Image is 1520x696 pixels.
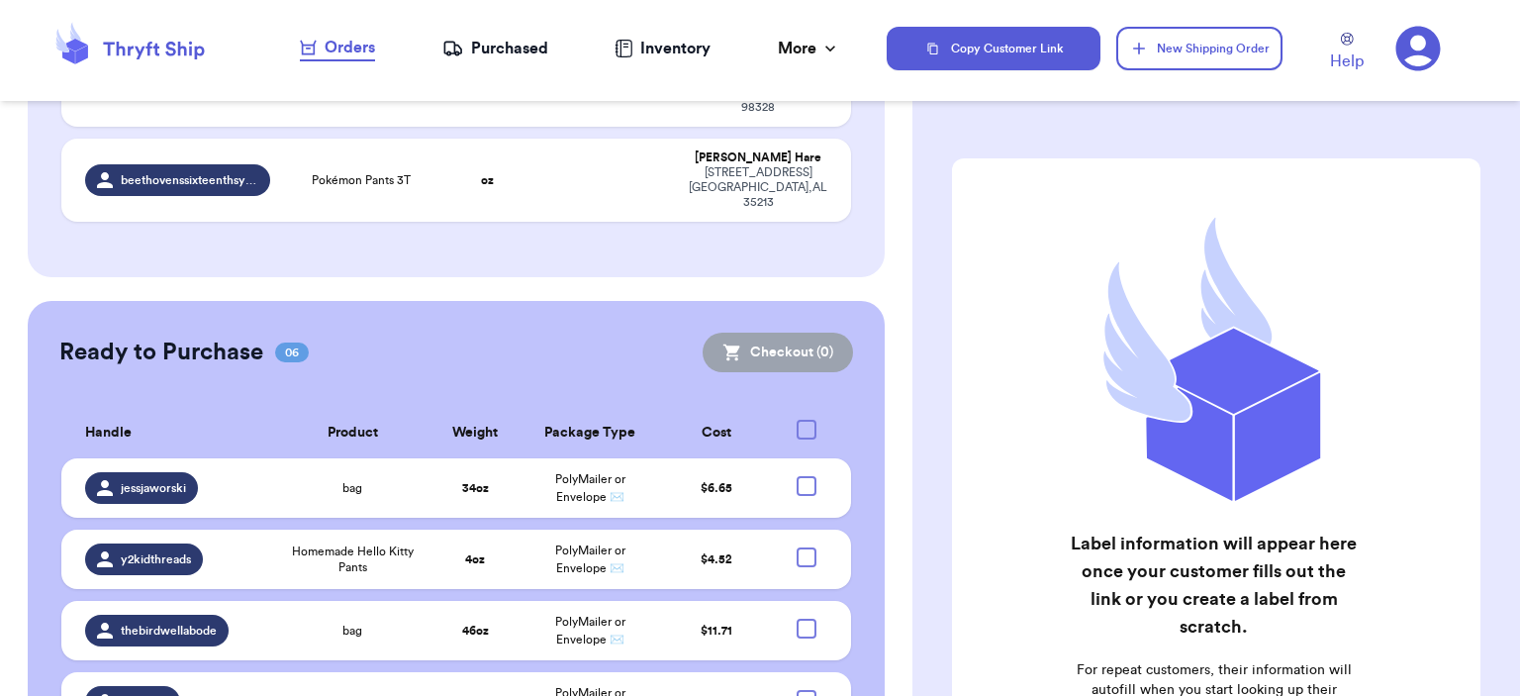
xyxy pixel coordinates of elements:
[275,343,309,362] span: 06
[659,408,774,458] th: Cost
[689,150,827,165] div: [PERSON_NAME] Hare
[121,551,191,567] span: y2kidthreads
[555,545,625,574] span: PolyMailer or Envelope ✉️
[481,174,494,186] strong: oz
[276,408,429,458] th: Product
[465,553,485,565] strong: 4 oz
[59,337,263,368] h2: Ready to Purchase
[615,37,711,60] a: Inventory
[1066,530,1362,641] h2: Label information will appear here once your customer fills out the link or you create a label fr...
[701,482,732,494] span: $ 6.65
[312,172,411,188] span: Pokémon Pants 3T
[701,625,732,637] span: $ 11.71
[887,27,1100,70] button: Copy Customer Link
[300,36,375,59] div: Orders
[522,408,660,458] th: Package Type
[555,473,625,503] span: PolyMailer or Envelope ✉️
[462,482,489,494] strong: 34 oz
[1116,27,1282,70] button: New Shipping Order
[300,36,375,61] a: Orders
[121,623,217,639] span: thebirdwellabode
[1330,33,1364,73] a: Help
[342,480,362,496] span: bag
[555,616,625,646] span: PolyMailer or Envelope ✉️
[121,172,259,188] span: beethovenssixteenthsymphony
[342,623,362,639] span: bag
[689,165,827,210] div: [STREET_ADDRESS] [GEOGRAPHIC_DATA] , AL 35213
[442,37,548,60] a: Purchased
[85,423,132,444] span: Handle
[429,408,522,458] th: Weight
[703,333,853,372] button: Checkout (0)
[1330,50,1364,73] span: Help
[121,480,186,496] span: jessjaworski
[778,37,840,60] div: More
[288,544,418,575] span: Homemade Hello Kitty Pants
[701,553,732,565] span: $ 4.52
[462,625,489,637] strong: 46 oz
